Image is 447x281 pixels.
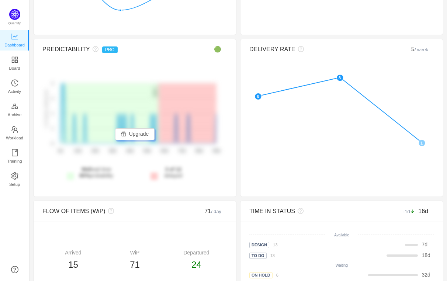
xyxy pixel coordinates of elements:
span: Dashboard [4,38,25,52]
span: d [422,252,430,258]
div: FLOW OF ITEMS (WiP) [42,207,181,216]
a: Dashboard [11,33,18,48]
span: Activity [8,84,21,99]
span: Design [249,242,269,248]
img: Quantify [9,9,20,20]
span: 24 [191,260,201,270]
small: / day [211,209,221,214]
span: On Hold [249,272,273,278]
span: lead time [79,166,113,178]
span: PRO [102,46,118,53]
tspan: 1 [51,126,53,131]
a: Archive [11,103,18,118]
i: icon: history [11,79,18,87]
a: Board [11,56,18,71]
small: 6 [276,273,278,277]
i: icon: question-circle [90,46,98,52]
strong: 80% [79,173,90,178]
i: icon: question-circle [105,208,114,214]
div: DELIVERY RATE [249,45,388,54]
i: icon: team [11,126,18,133]
i: icon: gold [11,103,18,110]
tspan: 50d [143,149,151,154]
tspan: 90d [213,149,220,154]
i: icon: setting [11,172,18,180]
tspan: 10d [74,149,82,154]
span: Training [7,154,22,169]
a: Setup [11,173,18,187]
small: Waiting [336,263,348,267]
i: icon: arrow-down [410,209,415,214]
span: probability [79,173,113,178]
span: 18 [422,252,427,258]
i: icon: book [11,149,18,156]
tspan: 80d [195,149,203,154]
a: icon: question-circle [11,266,18,273]
a: Workload [11,126,18,141]
div: Arrived [42,249,104,257]
strong: 56d [82,166,90,172]
div: WiP [104,249,166,257]
span: Setup [9,177,20,192]
div: 71 [181,207,227,216]
i: icon: line-chart [11,33,18,40]
small: / week [415,47,428,52]
i: icon: question-circle [295,208,304,214]
tspan: 30d [109,149,116,154]
span: d [422,242,427,247]
span: 32 [422,272,427,278]
small: Available [334,233,349,237]
a: Training [11,149,18,164]
span: Quantify [8,21,21,25]
span: delayed [164,166,182,178]
text: # of items delivered [44,90,48,128]
span: 7 [422,242,425,247]
tspan: 20d [91,149,99,154]
a: Activity [11,80,18,94]
tspan: 0 [51,141,53,146]
span: 5 [411,46,428,52]
button: icon: giftUpgrade [115,128,155,140]
span: 🟢 [214,46,221,52]
div: Departured [166,249,227,257]
span: 16d [418,208,428,214]
span: Board [9,61,20,76]
div: TIME IN STATUS [249,207,388,216]
span: Archive [8,107,21,122]
i: icon: appstore [11,56,18,63]
i: icon: question-circle [295,46,304,52]
strong: 3 of 12 [165,166,181,172]
tspan: 0d [58,149,63,154]
span: 15 [68,260,78,270]
tspan: 70d [178,149,186,154]
tspan: 1 [51,111,53,116]
a: 13 [269,242,277,247]
a: 13 [267,252,275,258]
span: To Do [249,253,267,259]
a: 6 [273,272,278,278]
tspan: 2 [51,81,53,86]
span: Workload [6,131,23,145]
tspan: 60d [161,149,168,154]
tspan: 40d [126,149,134,154]
small: -1d [403,209,418,214]
div: PREDICTABILITY [42,45,181,54]
small: 13 [273,243,277,247]
span: 71 [130,260,140,270]
tspan: 2 [51,96,53,101]
span: d [422,272,430,278]
small: 13 [270,253,275,258]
